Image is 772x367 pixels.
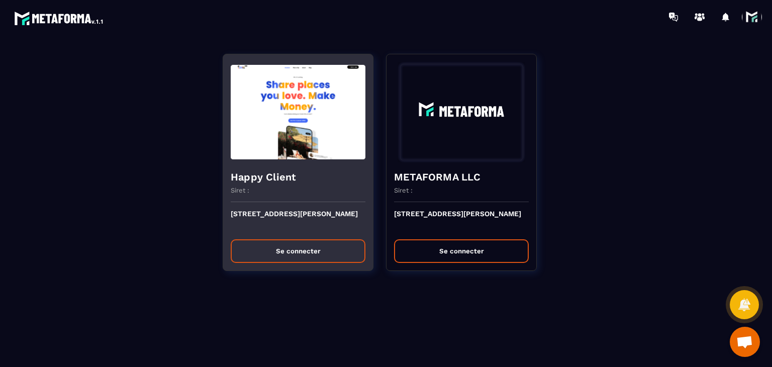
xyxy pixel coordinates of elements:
[394,170,529,184] h4: METAFORMA LLC
[14,9,105,27] img: logo
[231,210,365,232] p: [STREET_ADDRESS][PERSON_NAME]
[231,187,249,194] p: Siret :
[730,327,760,357] a: Ouvrir le chat
[231,62,365,162] img: funnel-background
[394,187,413,194] p: Siret :
[394,239,529,263] button: Se connecter
[231,170,365,184] h4: Happy Client
[231,239,365,263] button: Se connecter
[394,62,529,162] img: funnel-background
[394,210,529,232] p: [STREET_ADDRESS][PERSON_NAME]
